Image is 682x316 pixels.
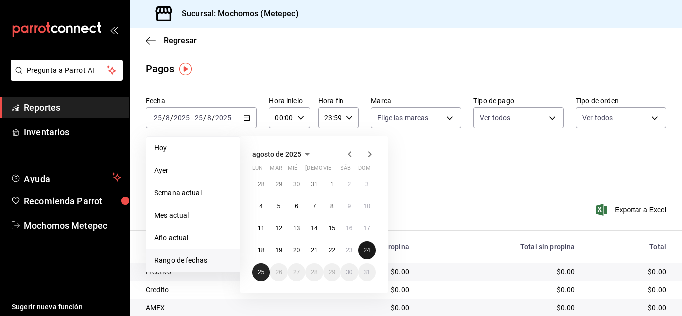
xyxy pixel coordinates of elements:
button: 31 de julio de 2025 [305,175,323,193]
button: 28 de agosto de 2025 [305,263,323,281]
div: $0.00 [425,285,575,295]
div: $0.00 [425,267,575,277]
abbr: 29 de julio de 2025 [275,181,282,188]
abbr: lunes [252,165,263,175]
button: 12 de agosto de 2025 [270,219,287,237]
span: Ayer [154,165,232,176]
button: 31 de agosto de 2025 [358,263,376,281]
abbr: 31 de agosto de 2025 [364,269,370,276]
div: $0.00 [328,303,409,313]
button: 4 de agosto de 2025 [252,197,270,215]
div: $0.00 [591,285,666,295]
button: 11 de agosto de 2025 [252,219,270,237]
span: Año actual [154,233,232,243]
abbr: 24 de agosto de 2025 [364,247,370,254]
abbr: 13 de agosto de 2025 [293,225,300,232]
abbr: 17 de agosto de 2025 [364,225,370,232]
span: Hoy [154,143,232,153]
abbr: 26 de agosto de 2025 [275,269,282,276]
span: Semana actual [154,188,232,198]
label: Marca [371,97,461,104]
label: Fecha [146,97,257,104]
button: 14 de agosto de 2025 [305,219,323,237]
abbr: 6 de agosto de 2025 [295,203,298,210]
button: open_drawer_menu [110,26,118,34]
abbr: 28 de agosto de 2025 [311,269,317,276]
button: 7 de agosto de 2025 [305,197,323,215]
div: Total [591,243,666,251]
abbr: 1 de agosto de 2025 [330,181,334,188]
button: 22 de agosto de 2025 [323,241,341,259]
abbr: 22 de agosto de 2025 [329,247,335,254]
span: / [203,114,206,122]
span: Elige las marcas [377,113,428,123]
abbr: 11 de agosto de 2025 [258,225,264,232]
label: Hora inicio [269,97,310,104]
button: Pregunta a Parrot AI [11,60,123,81]
abbr: 18 de agosto de 2025 [258,247,264,254]
button: 15 de agosto de 2025 [323,219,341,237]
button: 6 de agosto de 2025 [288,197,305,215]
button: 29 de agosto de 2025 [323,263,341,281]
span: Mochomos Metepec [24,219,121,232]
button: 28 de julio de 2025 [252,175,270,193]
img: Tooltip marker [179,63,192,75]
abbr: 8 de agosto de 2025 [330,203,334,210]
div: Credito [146,285,312,295]
span: Recomienda Parrot [24,194,121,208]
abbr: miércoles [288,165,297,175]
button: 2 de agosto de 2025 [341,175,358,193]
span: Ayuda [24,171,108,183]
span: Rango de fechas [154,255,232,266]
div: $0.00 [591,267,666,277]
label: Tipo de orden [576,97,666,104]
abbr: 12 de agosto de 2025 [275,225,282,232]
abbr: 2 de agosto de 2025 [347,181,351,188]
span: / [170,114,173,122]
abbr: 25 de agosto de 2025 [258,269,264,276]
abbr: 5 de agosto de 2025 [277,203,281,210]
input: ---- [173,114,190,122]
abbr: 31 de julio de 2025 [311,181,317,188]
input: -- [194,114,203,122]
button: 8 de agosto de 2025 [323,197,341,215]
button: 21 de agosto de 2025 [305,241,323,259]
button: 20 de agosto de 2025 [288,241,305,259]
abbr: 9 de agosto de 2025 [347,203,351,210]
span: - [191,114,193,122]
span: Pregunta a Parrot AI [27,65,107,76]
button: 3 de agosto de 2025 [358,175,376,193]
abbr: 7 de agosto de 2025 [313,203,316,210]
abbr: 29 de agosto de 2025 [329,269,335,276]
span: Ver todos [582,113,613,123]
abbr: martes [270,165,282,175]
abbr: 19 de agosto de 2025 [275,247,282,254]
span: / [212,114,215,122]
div: Pagos [146,61,174,76]
abbr: 16 de agosto de 2025 [346,225,352,232]
span: Regresar [164,36,197,45]
span: Ver todos [480,113,510,123]
button: 17 de agosto de 2025 [358,219,376,237]
button: 29 de julio de 2025 [270,175,287,193]
input: -- [165,114,170,122]
div: Total sin propina [425,243,575,251]
abbr: 10 de agosto de 2025 [364,203,370,210]
button: 5 de agosto de 2025 [270,197,287,215]
abbr: 21 de agosto de 2025 [311,247,317,254]
button: 27 de agosto de 2025 [288,263,305,281]
abbr: viernes [323,165,331,175]
button: 23 de agosto de 2025 [341,241,358,259]
button: agosto de 2025 [252,148,313,160]
button: Regresar [146,36,197,45]
abbr: 3 de agosto de 2025 [365,181,369,188]
button: 1 de agosto de 2025 [323,175,341,193]
button: 13 de agosto de 2025 [288,219,305,237]
span: agosto de 2025 [252,150,301,158]
button: Exportar a Excel [598,204,666,216]
abbr: domingo [358,165,371,175]
span: Inventarios [24,125,121,139]
button: 9 de agosto de 2025 [341,197,358,215]
abbr: 30 de agosto de 2025 [346,269,352,276]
